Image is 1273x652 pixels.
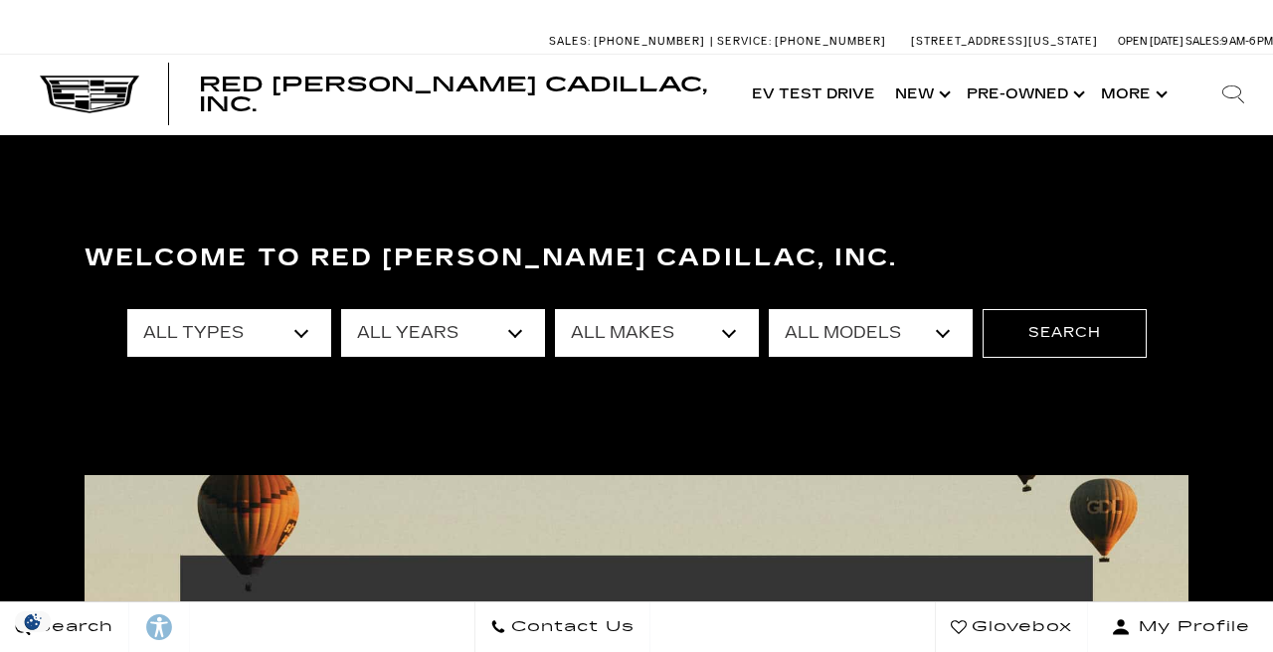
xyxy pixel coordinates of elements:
[1131,613,1250,641] span: My Profile
[710,36,891,47] a: Service: [PHONE_NUMBER]
[1088,602,1273,652] button: Open user profile menu
[1091,55,1174,134] button: More
[199,73,707,116] span: Red [PERSON_NAME] Cadillac, Inc.
[85,239,1188,278] h3: Welcome to Red [PERSON_NAME] Cadillac, Inc.
[40,76,139,113] img: Cadillac Dark Logo with Cadillac White Text
[31,613,113,641] span: Search
[549,36,710,47] a: Sales: [PHONE_NUMBER]
[555,309,759,357] select: Filter by make
[127,309,331,357] select: Filter by type
[769,309,973,357] select: Filter by model
[10,611,56,632] img: Opt-Out Icon
[911,35,1098,48] a: [STREET_ADDRESS][US_STATE]
[742,55,885,134] a: EV Test Drive
[1118,35,1183,48] span: Open [DATE]
[594,35,705,48] span: [PHONE_NUMBER]
[885,55,957,134] a: New
[935,602,1088,652] a: Glovebox
[10,611,56,632] section: Click to Open Cookie Consent Modal
[983,309,1147,357] button: Search
[506,613,635,641] span: Contact Us
[957,55,1091,134] a: Pre-Owned
[717,35,772,48] span: Service:
[967,613,1072,641] span: Glovebox
[341,309,545,357] select: Filter by year
[549,35,591,48] span: Sales:
[1221,35,1273,48] span: 9 AM-6 PM
[474,602,650,652] a: Contact Us
[1185,35,1221,48] span: Sales:
[775,35,886,48] span: [PHONE_NUMBER]
[199,75,722,114] a: Red [PERSON_NAME] Cadillac, Inc.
